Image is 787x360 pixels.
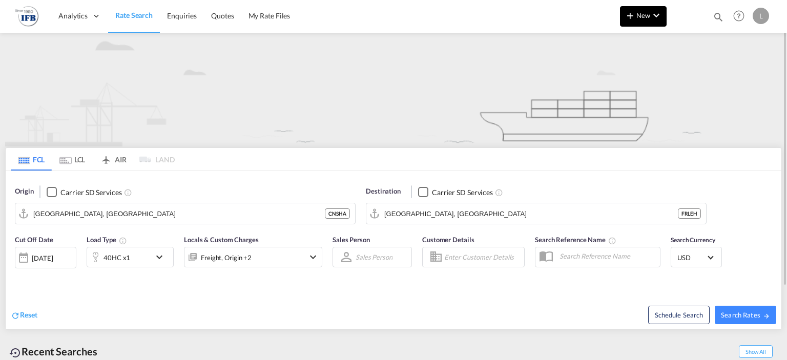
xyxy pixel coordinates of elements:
div: 40HC x1icon-chevron-down [87,247,174,267]
md-icon: icon-refresh [11,311,20,320]
md-icon: icon-airplane [100,154,112,161]
md-icon: icon-magnify [713,11,724,23]
md-pagination-wrapper: Use the left and right arrow keys to navigate between tabs [11,148,175,171]
md-icon: Your search will be saved by the below given name [608,237,616,245]
md-icon: Unchecked: Search for CY (Container Yard) services for all selected carriers.Checked : Search for... [124,188,132,197]
input: Search Reference Name [554,248,660,264]
span: Rate Search [115,11,153,19]
div: L [753,8,769,24]
button: Search Ratesicon-arrow-right [715,306,776,324]
img: de31bbe0256b11eebba44b54815f083d.png [15,5,38,28]
md-input-container: Le Havre, FRLEH [366,203,706,224]
span: Destination [366,186,401,197]
span: Search Currency [671,236,715,244]
div: [DATE] [32,253,53,263]
md-datepicker: Select [15,267,23,281]
div: CNSHA [325,208,350,219]
span: Enquiries [167,11,197,20]
md-input-container: Shanghai, CNSHA [15,203,355,224]
div: 40HC x1 [103,250,130,265]
md-checkbox: Checkbox No Ink [47,186,121,197]
span: Origin [15,186,33,197]
span: My Rate Files [248,11,291,20]
span: New [624,11,662,19]
img: new-FCL.png [5,33,782,146]
md-select: Select Currency: $ USDUnited States Dollar [676,250,716,265]
div: Freight Origin Destination Dock Stuffing [201,250,252,265]
md-icon: icon-chevron-down [307,251,319,263]
span: Search Reference Name [535,236,616,244]
div: icon-refreshReset [11,310,37,321]
span: Sales Person [333,236,370,244]
input: Enter Customer Details [444,249,521,265]
md-tab-item: AIR [93,148,134,171]
span: Customer Details [422,236,474,244]
div: Carrier SD Services [432,187,493,198]
div: icon-magnify [713,11,724,27]
md-tab-item: LCL [52,148,93,171]
div: FRLEH [678,208,701,219]
md-icon: icon-arrow-right [763,312,770,320]
span: Analytics [58,11,88,21]
div: Carrier SD Services [60,187,121,198]
md-select: Sales Person [355,250,393,265]
span: Load Type [87,236,127,244]
span: USD [677,253,706,262]
span: Quotes [211,11,234,20]
span: Help [730,7,748,25]
input: Search by Port [33,206,325,221]
button: icon-plus 400-fgNewicon-chevron-down [620,6,667,27]
md-icon: icon-plus 400-fg [624,9,636,22]
md-checkbox: Checkbox No Ink [418,186,493,197]
md-icon: icon-backup-restore [9,347,22,359]
span: Search Rates [721,311,770,319]
md-icon: icon-chevron-down [153,251,171,263]
div: Origin Checkbox No InkUnchecked: Search for CY (Container Yard) services for all selected carrier... [6,171,781,329]
button: Note: By default Schedule search will only considerorigin ports, destination ports and cut off da... [648,306,710,324]
span: Cut Off Date [15,236,53,244]
input: Search by Port [384,206,678,221]
md-icon: icon-chevron-down [650,9,662,22]
div: Freight Origin Destination Dock Stuffingicon-chevron-down [184,247,322,267]
span: Locals & Custom Charges [184,236,259,244]
md-icon: Select multiple loads to view rates [119,237,127,245]
div: Help [730,7,753,26]
md-icon: Unchecked: Search for CY (Container Yard) services for all selected carriers.Checked : Search for... [495,188,503,197]
md-tab-item: FCL [11,148,52,171]
div: [DATE] [15,247,76,268]
span: Reset [20,310,37,319]
span: Show All [739,345,773,358]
